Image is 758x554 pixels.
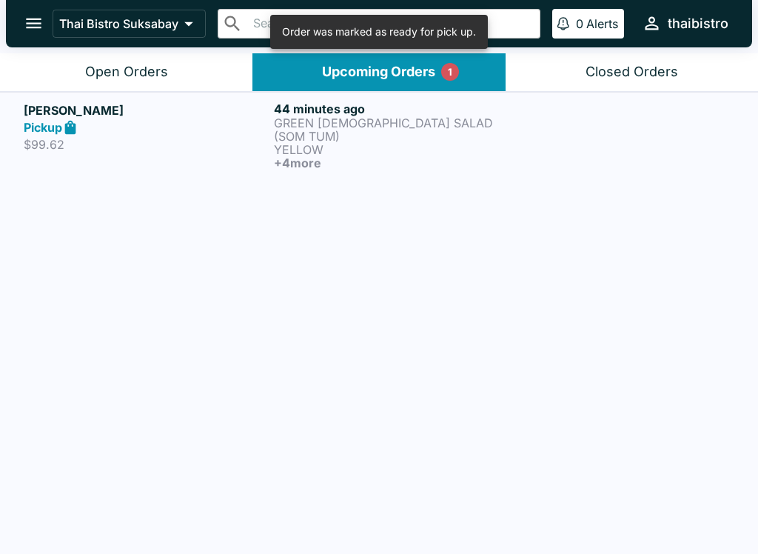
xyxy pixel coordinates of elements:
[322,64,435,81] div: Upcoming Orders
[249,13,534,34] input: Search orders by name or phone number
[274,116,518,143] p: GREEN [DEMOGRAPHIC_DATA] SALAD (SOM TUM)
[24,120,62,135] strong: Pickup
[24,137,268,152] p: $99.62
[586,64,678,81] div: Closed Orders
[15,4,53,42] button: open drawer
[586,16,618,31] p: Alerts
[24,101,268,119] h5: [PERSON_NAME]
[274,101,518,116] h6: 44 minutes ago
[576,16,583,31] p: 0
[282,19,476,44] div: Order was marked as ready for pick up.
[59,16,178,31] p: Thai Bistro Suksabay
[636,7,734,39] button: thaibistro
[85,64,168,81] div: Open Orders
[448,64,452,79] p: 1
[274,156,518,170] h6: + 4 more
[274,143,518,156] p: YELLOW
[53,10,206,38] button: Thai Bistro Suksabay
[668,15,728,33] div: thaibistro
